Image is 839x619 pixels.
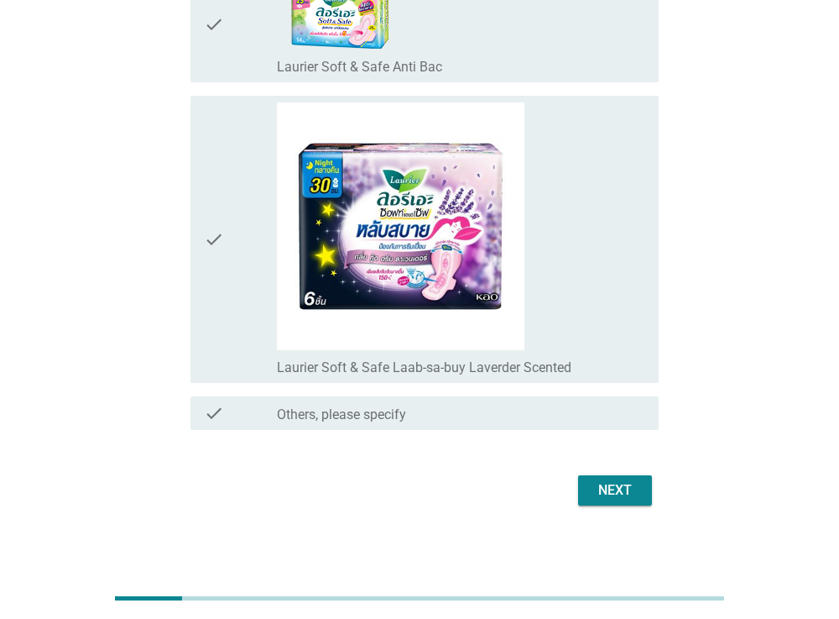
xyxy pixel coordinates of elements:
i: check [204,403,224,423]
div: Next [591,480,638,501]
button: Next [578,475,652,506]
label: Laurier Soft & Safe Anti Bac [277,59,442,76]
label: Laurier Soft & Safe Laab-sa-buy Laverder Scented [277,359,571,376]
img: 907c4494-56a1-4f88-971e-f027e46929ed-Laurier-Soft-Safe-Good-Dream-Lavender-02.jpg [277,102,524,350]
label: Others, please specify [277,407,406,423]
i: check [204,102,224,376]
